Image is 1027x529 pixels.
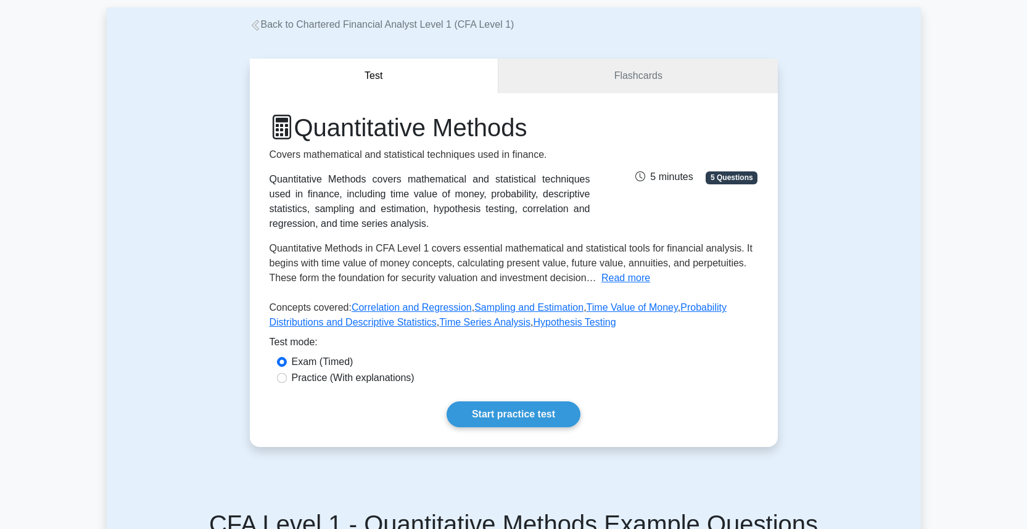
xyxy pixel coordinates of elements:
a: Time Series Analysis [439,317,530,327]
a: Hypothesis Testing [534,317,616,327]
a: Sampling and Estimation [474,302,584,313]
span: Quantitative Methods in CFA Level 1 covers essential mathematical and statistical tools for finan... [270,243,753,283]
label: Exam (Timed) [292,355,353,369]
span: 5 Questions [706,171,757,184]
a: Correlation and Regression [352,302,472,313]
p: Covers mathematical and statistical techniques used in finance. [270,147,590,162]
h1: Quantitative Methods [270,113,590,142]
div: Test mode: [270,335,758,355]
p: Concepts covered: , , , , , [270,300,758,335]
a: Flashcards [498,59,777,94]
span: 5 minutes [635,171,693,182]
div: Quantitative Methods covers mathematical and statistical techniques used in finance, including ti... [270,172,590,231]
a: Start practice test [447,401,580,427]
a: Back to Chartered Financial Analyst Level 1 (CFA Level 1) [250,19,514,30]
a: Time Value of Money [587,302,678,313]
button: Read more [601,271,650,285]
button: Test [250,59,499,94]
label: Practice (With explanations) [292,371,415,385]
